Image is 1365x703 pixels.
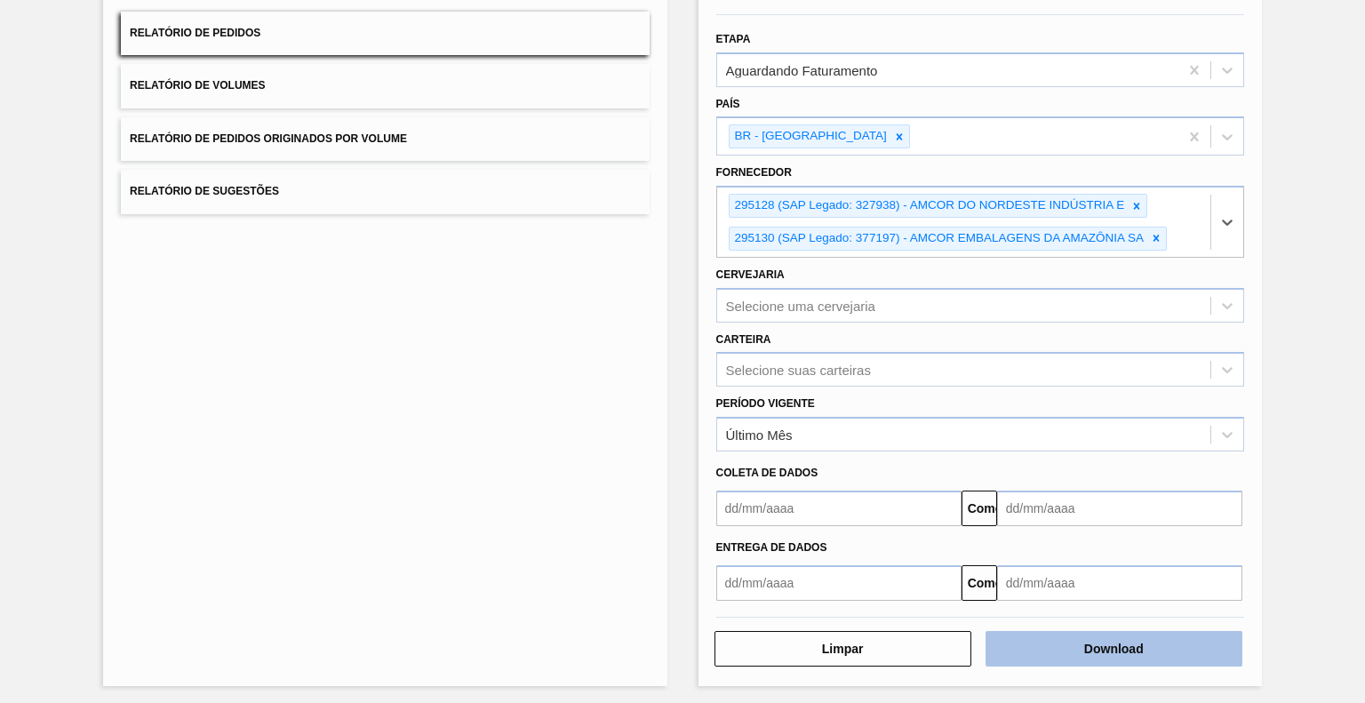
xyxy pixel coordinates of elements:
[716,565,962,601] input: dd/mm/aaaa
[716,333,771,346] font: Carteira
[726,363,871,378] font: Selecione suas carteiras
[822,642,864,656] font: Limpar
[121,64,649,108] button: Relatório de Volumes
[726,62,878,77] font: Aguardando Faturamento
[735,198,1125,212] font: 295128 (SAP Legado: 327938) - AMCOR DO NORDESTE INDÚSTRIA E
[130,186,279,198] font: Relatório de Sugestões
[716,541,827,554] font: Entrega de dados
[716,467,818,479] font: Coleta de dados
[735,231,1144,244] font: 295130 (SAP Legado: 377197) - AMCOR EMBALAGENS DA AMAZÔNIA SA
[735,129,887,142] font: BR - [GEOGRAPHIC_DATA]
[716,33,751,45] font: Etapa
[716,491,962,526] input: dd/mm/aaaa
[1084,642,1144,656] font: Download
[716,268,785,281] font: Cervejaria
[968,501,1010,515] font: Comeu
[121,170,649,213] button: Relatório de Sugestões
[121,117,649,161] button: Relatório de Pedidos Originados por Volume
[716,98,740,110] font: País
[726,298,875,313] font: Selecione uma cervejaria
[130,132,407,145] font: Relatório de Pedidos Originados por Volume
[714,631,971,667] button: Limpar
[716,397,815,410] font: Período Vigente
[968,576,1010,590] font: Comeu
[121,12,649,55] button: Relatório de Pedidos
[130,80,265,92] font: Relatório de Volumes
[716,166,792,179] font: Fornecedor
[962,565,997,601] button: Comeu
[726,427,793,443] font: Último Mês
[997,491,1242,526] input: dd/mm/aaaa
[997,565,1242,601] input: dd/mm/aaaa
[130,27,260,39] font: Relatório de Pedidos
[962,491,997,526] button: Comeu
[986,631,1242,667] button: Download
